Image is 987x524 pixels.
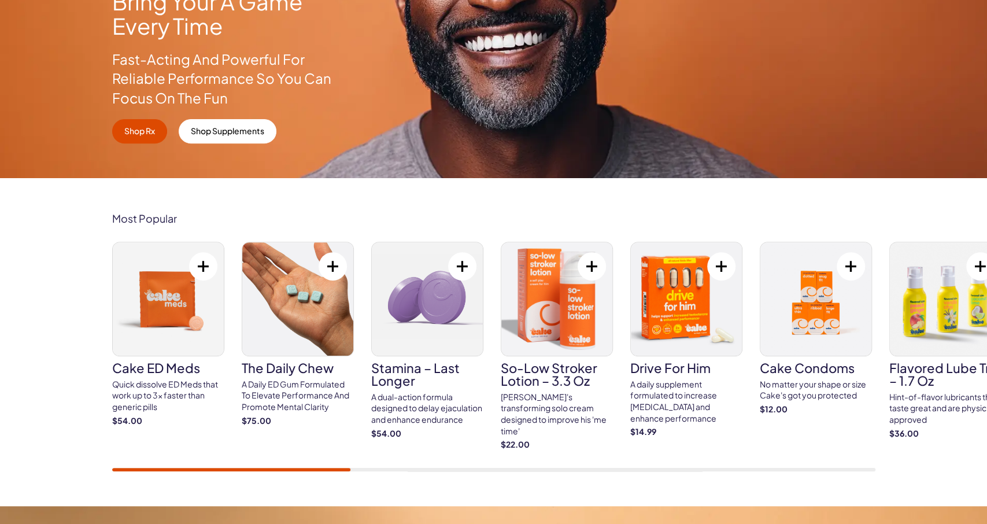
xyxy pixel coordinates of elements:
[113,242,224,356] img: Cake ED Meds
[501,242,612,356] img: So-Low Stroker Lotion – 3.3 oz
[501,361,613,387] h3: So-Low Stroker Lotion – 3.3 oz
[179,119,276,143] a: Shop Supplements
[112,379,224,413] div: Quick dissolve ED Meds that work up to 3x faster than generic pills
[501,439,613,451] strong: $22.00
[630,379,742,424] div: A daily supplement formulated to increase [MEDICAL_DATA] and enhance performance
[501,392,613,437] div: [PERSON_NAME]'s transforming solo cream designed to improve his 'me time'
[760,242,871,356] img: Cake Condoms
[112,50,333,108] p: Fast-Acting And Powerful For Reliable Performance So You Can Focus On The Fun
[112,415,224,427] strong: $54.00
[112,119,167,143] a: Shop Rx
[631,242,742,356] img: drive for him
[760,379,872,401] div: No matter your shape or size Cake's got you protected
[371,392,483,426] div: A dual-action formula designed to delay ejaculation and enhance endurance
[112,242,224,426] a: Cake ED Meds Cake ED Meds Quick dissolve ED Meds that work up to 3x faster than generic pills $54.00
[242,242,354,426] a: The Daily Chew The Daily Chew A Daily ED Gum Formulated To Elevate Performance And Promote Mental...
[371,242,483,439] a: Stamina – Last Longer Stamina – Last Longer A dual-action formula designed to delay ejaculation a...
[760,242,872,415] a: Cake Condoms Cake Condoms No matter your shape or size Cake's got you protected $12.00
[371,361,483,387] h3: Stamina – Last Longer
[242,415,354,427] strong: $75.00
[242,379,354,413] div: A Daily ED Gum Formulated To Elevate Performance And Promote Mental Clarity
[630,426,742,438] strong: $14.99
[501,242,613,451] a: So-Low Stroker Lotion – 3.3 oz So-Low Stroker Lotion – 3.3 oz [PERSON_NAME]'s transforming solo c...
[760,404,872,415] strong: $12.00
[371,428,483,440] strong: $54.00
[630,242,742,438] a: drive for him drive for him A daily supplement formulated to increase [MEDICAL_DATA] and enhance ...
[112,361,224,374] h3: Cake ED Meds
[242,242,353,356] img: The Daily Chew
[372,242,483,356] img: Stamina – Last Longer
[630,361,742,374] h3: drive for him
[242,361,354,374] h3: The Daily Chew
[760,361,872,374] h3: Cake Condoms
